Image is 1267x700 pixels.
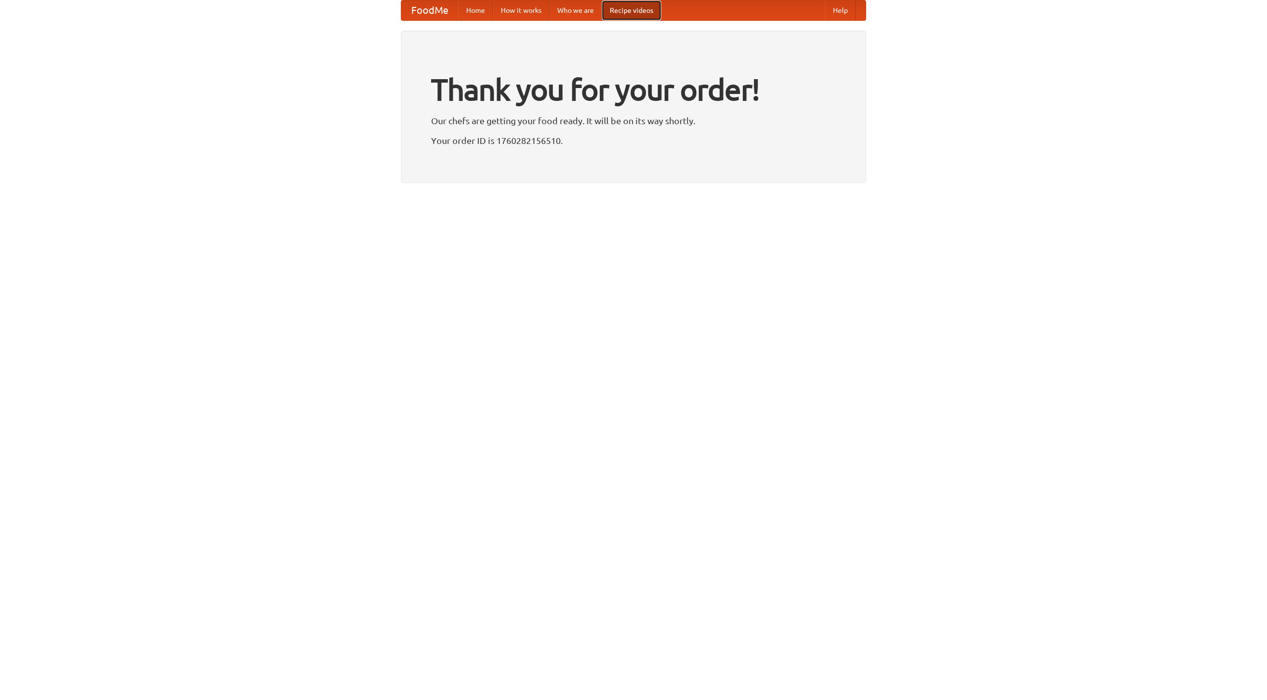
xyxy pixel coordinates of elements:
a: Help [825,0,856,20]
h1: Thank you for your order! [431,66,836,113]
p: Your order ID is 1760282156510. [431,133,836,148]
a: Home [458,0,493,20]
a: Who we are [549,0,602,20]
a: FoodMe [401,0,458,20]
a: How it works [493,0,549,20]
a: Recipe videos [602,0,661,20]
p: Our chefs are getting your food ready. It will be on its way shortly. [431,113,836,128]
